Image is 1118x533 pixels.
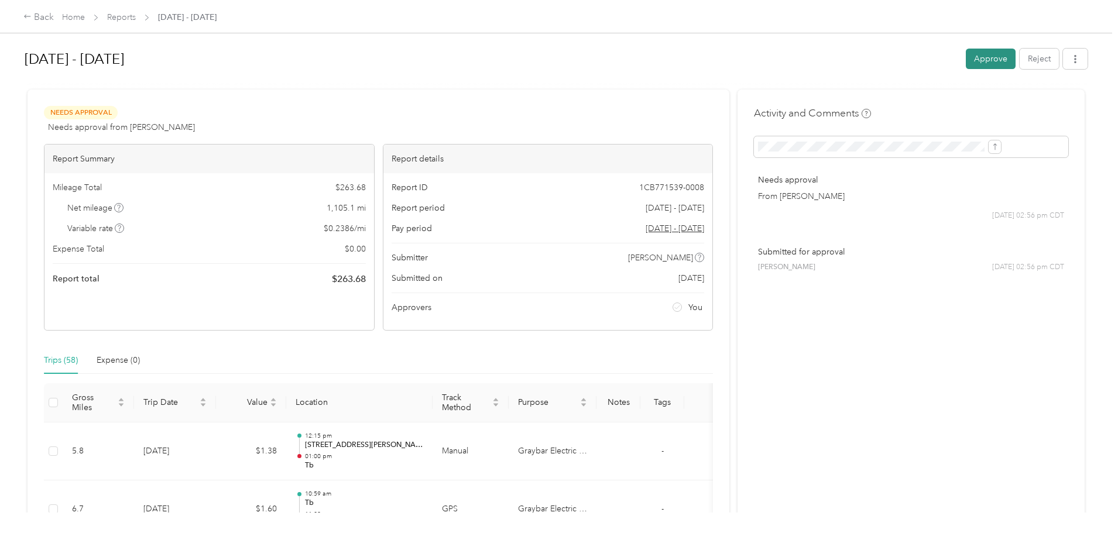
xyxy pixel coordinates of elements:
[305,498,423,508] p: Tb
[492,396,499,403] span: caret-up
[646,222,704,235] span: Go to pay period
[433,422,509,481] td: Manual
[758,174,1064,186] p: Needs approval
[754,106,871,121] h4: Activity and Comments
[270,396,277,403] span: caret-up
[392,181,428,194] span: Report ID
[992,211,1064,221] span: [DATE] 02:56 pm CDT
[62,12,85,22] a: Home
[492,401,499,408] span: caret-down
[107,12,136,22] a: Reports
[97,354,140,367] div: Expense (0)
[392,272,443,284] span: Submitted on
[48,121,195,133] span: Needs approval from [PERSON_NAME]
[23,11,54,25] div: Back
[324,222,366,235] span: $ 0.2386 / mi
[44,145,374,173] div: Report Summary
[305,490,423,498] p: 10:59 am
[327,202,366,214] span: 1,105.1 mi
[758,246,1064,258] p: Submitted for approval
[509,422,596,481] td: Graybar Electric Company, Inc
[688,301,702,314] span: You
[200,401,207,408] span: caret-down
[305,510,423,518] p: 11:20 am
[678,272,704,284] span: [DATE]
[332,272,366,286] span: $ 263.68
[305,432,423,440] p: 12:15 pm
[158,11,217,23] span: [DATE] - [DATE]
[53,243,104,255] span: Expense Total
[580,396,587,403] span: caret-up
[335,181,366,194] span: $ 263.68
[305,460,423,471] p: Tb
[433,383,509,422] th: Track Method
[143,397,197,407] span: Trip Date
[67,202,124,214] span: Net mileage
[640,383,684,422] th: Tags
[118,401,125,408] span: caret-down
[63,383,134,422] th: Gross Miles
[200,396,207,403] span: caret-up
[518,397,578,407] span: Purpose
[392,301,431,314] span: Approvers
[216,422,286,481] td: $1.38
[53,273,100,285] span: Report total
[646,202,704,214] span: [DATE] - [DATE]
[661,504,664,514] span: -
[1020,49,1059,69] button: Reject
[44,354,78,367] div: Trips (58)
[758,190,1064,202] p: From [PERSON_NAME]
[966,49,1016,69] button: Approve
[270,401,277,408] span: caret-down
[639,181,704,194] span: 1CB771539-0008
[392,202,445,214] span: Report period
[383,145,713,173] div: Report details
[305,452,423,460] p: 01:00 pm
[758,262,815,273] span: [PERSON_NAME]
[628,252,693,264] span: [PERSON_NAME]
[661,446,664,456] span: -
[44,106,118,119] span: Needs Approval
[225,397,268,407] span: Value
[72,393,115,412] span: Gross Miles
[580,401,587,408] span: caret-down
[134,383,216,422] th: Trip Date
[286,383,433,422] th: Location
[118,396,125,403] span: caret-up
[345,243,366,255] span: $ 0.00
[25,45,958,73] h1: Sep 1 - 30, 2025
[392,222,432,235] span: Pay period
[509,383,596,422] th: Purpose
[442,393,490,412] span: Track Method
[53,181,102,194] span: Mileage Total
[134,422,216,481] td: [DATE]
[67,222,125,235] span: Variable rate
[216,383,286,422] th: Value
[305,440,423,451] p: [STREET_ADDRESS][PERSON_NAME]
[992,262,1064,273] span: [DATE] 02:56 pm CDT
[596,383,640,422] th: Notes
[63,422,134,481] td: 5.8
[392,252,428,264] span: Submitter
[1052,467,1118,533] iframe: Everlance-gr Chat Button Frame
